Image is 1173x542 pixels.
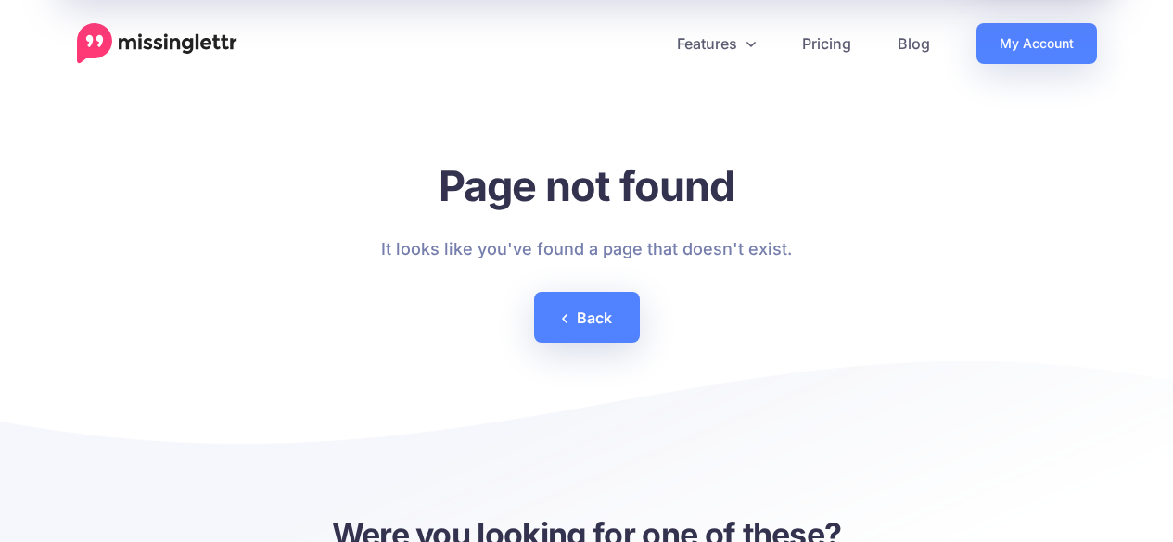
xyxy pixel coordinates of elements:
p: It looks like you've found a page that doesn't exist. [381,234,792,264]
a: Features [654,23,779,64]
a: Pricing [779,23,874,64]
a: Back [534,292,640,343]
h1: Page not found [381,160,792,211]
a: Blog [874,23,953,64]
a: My Account [976,23,1097,64]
